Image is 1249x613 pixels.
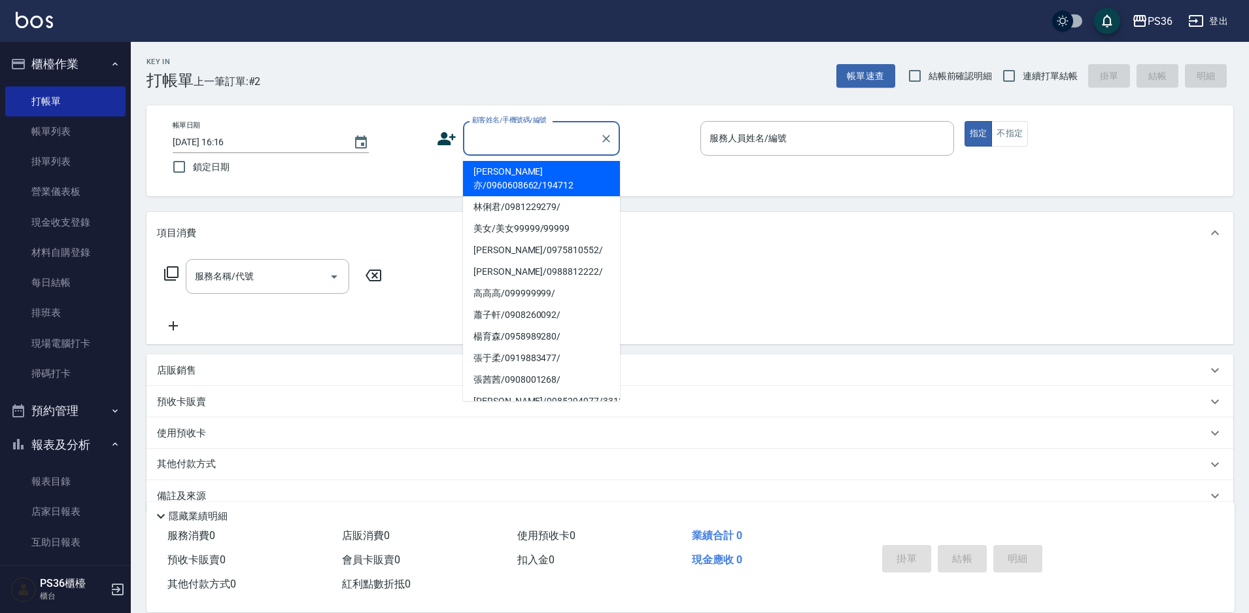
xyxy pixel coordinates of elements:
span: 上一筆訂單:#2 [194,73,261,90]
span: 會員卡販賣 0 [342,553,400,566]
div: 項目消費 [146,212,1233,254]
li: 高高高/099999999/ [463,283,620,304]
h5: PS36櫃檯 [40,577,107,590]
span: 店販消費 0 [342,529,390,542]
li: 林俐君/0981229279/ [463,196,620,218]
button: PS36 [1127,8,1178,35]
img: Logo [16,12,53,28]
button: Clear [597,130,615,148]
button: 指定 [965,121,993,147]
button: 預約管理 [5,394,126,428]
span: 扣入金 0 [517,553,555,566]
a: 每日結帳 [5,268,126,298]
span: 預收卡販賣 0 [167,553,226,566]
p: 使用預收卡 [157,427,206,440]
button: 帳單速查 [836,64,895,88]
span: 業績合計 0 [692,529,742,542]
img: Person [10,576,37,603]
a: 營業儀表板 [5,177,126,207]
li: [PERSON_NAME]/0988812222/ [463,261,620,283]
li: 美女/美女99999/99999 [463,218,620,239]
button: 櫃檯作業 [5,47,126,81]
div: 店販銷售 [146,355,1233,386]
a: 現金收支登錄 [5,207,126,237]
h2: Key In [146,58,194,66]
a: 報表目錄 [5,466,126,497]
label: 帳單日期 [173,120,200,130]
span: 使用預收卡 0 [517,529,575,542]
a: 材料自購登錄 [5,237,126,268]
a: 帳單列表 [5,116,126,147]
p: 預收卡販賣 [157,395,206,409]
input: YYYY/MM/DD hh:mm [173,131,340,153]
button: 不指定 [991,121,1028,147]
p: 其他付款方式 [157,457,222,472]
span: 連續打單結帳 [1023,69,1078,83]
a: 排班表 [5,298,126,328]
p: 備註及來源 [157,489,206,503]
h3: 打帳單 [146,71,194,90]
button: 報表及分析 [5,428,126,462]
a: 掛單列表 [5,147,126,177]
button: Choose date, selected date is 2025-10-07 [345,127,377,158]
li: 楊育森/0958989280/ [463,326,620,347]
li: 張茜茜/0908001268/ [463,369,620,391]
span: 鎖定日期 [193,160,230,174]
a: 互助排行榜 [5,557,126,587]
span: 紅利點數折抵 0 [342,578,411,590]
span: 結帳前確認明細 [929,69,993,83]
li: [PERSON_NAME]/0975810552/ [463,239,620,261]
div: 使用預收卡 [146,417,1233,449]
a: 店家日報表 [5,497,126,527]
button: 登出 [1183,9,1233,33]
label: 顧客姓名/手機號碼/編號 [472,115,547,125]
a: 互助日報表 [5,527,126,557]
div: 其他付款方式 [146,449,1233,480]
div: 備註及來源 [146,480,1233,512]
span: 其他付款方式 0 [167,578,236,590]
div: PS36 [1148,13,1172,29]
button: Open [324,266,345,287]
li: 蕭子軒/0908260092/ [463,304,620,326]
div: 預收卡販賣 [146,386,1233,417]
li: [PERSON_NAME]亦/0960608662/194712 [463,161,620,196]
p: 櫃台 [40,590,107,602]
li: [PERSON_NAME]/0985294977/331350 [463,391,620,412]
p: 店販銷售 [157,364,196,377]
a: 打帳單 [5,86,126,116]
span: 服務消費 0 [167,529,215,542]
a: 現場電腦打卡 [5,328,126,359]
span: 現金應收 0 [692,553,742,566]
a: 掃碼打卡 [5,359,126,389]
p: 項目消費 [157,226,196,240]
li: 張于柔/0919883477/ [463,347,620,369]
p: 隱藏業績明細 [169,510,228,523]
button: save [1094,8,1120,34]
